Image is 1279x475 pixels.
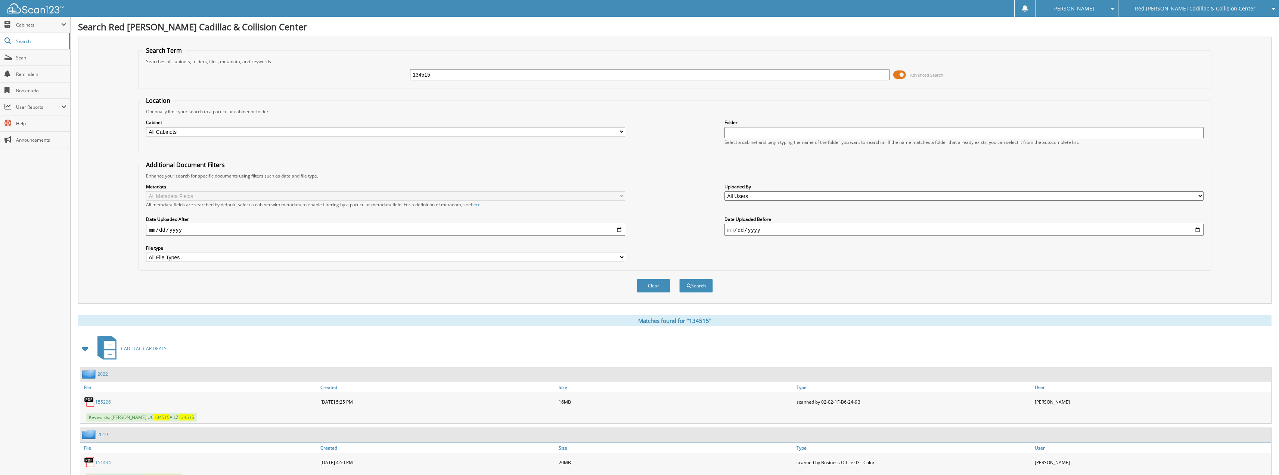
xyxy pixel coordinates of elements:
a: User [1033,443,1271,453]
div: Searches all cabinets, folders, files, metadata, and keywords [142,58,1207,65]
legend: Search Term [142,46,186,55]
button: Search [679,279,713,293]
a: 155206 [95,399,111,405]
span: [PERSON_NAME] [1052,6,1094,11]
div: [DATE] 5:25 PM [319,394,557,409]
div: Matches found for "134515" [78,315,1272,326]
img: PDF.png [84,457,95,468]
div: scanned by Business Office 03 - Color [795,455,1033,470]
span: Reminders [16,71,66,77]
label: Uploaded By [724,183,1204,190]
span: Advanced Search [910,72,943,78]
img: PDF.png [84,396,95,407]
div: [PERSON_NAME] [1033,394,1271,409]
legend: Additional Document Filters [142,161,229,169]
div: Select a cabinet and begin typing the name of the folder you want to search in. If the name match... [724,139,1204,145]
span: CADILLAC CAR DEALS [121,345,167,352]
label: Cabinet [146,119,625,126]
a: File [80,443,319,453]
a: Type [795,443,1033,453]
a: File [80,382,319,392]
a: Size [557,382,795,392]
span: Bookmarks [16,87,66,94]
a: 2019 [97,431,108,438]
span: 134515 [178,414,194,420]
a: 151434 [95,459,111,466]
span: Scan [16,55,66,61]
span: Announcements [16,137,66,143]
span: Red [PERSON_NAME] Cadillac & Collision Center [1135,6,1255,11]
div: Enhance your search for specific documents using filters such as date and file type. [142,173,1207,179]
div: scanned by 02-02-1F-B6-24-9B [795,394,1033,409]
span: 134515 [154,414,170,420]
span: Search [16,38,65,44]
input: end [724,224,1204,236]
span: Keywords: [PERSON_NAME] UC A LZ [86,413,197,422]
a: Created [319,443,557,453]
input: start [146,224,625,236]
span: Help [16,120,66,127]
a: here [471,201,481,208]
a: 2022 [97,371,108,377]
a: Created [319,382,557,392]
h1: Search Red [PERSON_NAME] Cadillac & Collision Center [78,21,1272,33]
div: [PERSON_NAME] [1033,455,1271,470]
a: CADILLAC CAR DEALS [93,334,167,363]
img: scan123-logo-white.svg [7,3,63,13]
span: Cabinets [16,22,61,28]
div: 20MB [557,455,795,470]
div: Optionally limit your search to a particular cabinet or folder [142,108,1207,115]
label: Folder [724,119,1204,126]
label: File type [146,245,625,251]
img: folder2.png [82,369,97,379]
div: All metadata fields are searched by default. Select a cabinet with metadata to enable filtering b... [146,201,625,208]
span: User Reports [16,104,61,110]
a: Type [795,382,1033,392]
label: Date Uploaded Before [724,216,1204,222]
legend: Location [142,96,174,105]
div: [DATE] 4:50 PM [319,455,557,470]
div: 16MB [557,394,795,409]
label: Date Uploaded After [146,216,625,222]
a: User [1033,382,1271,392]
img: folder2.png [82,430,97,439]
label: Metadata [146,183,625,190]
a: Size [557,443,795,453]
button: Clear [637,279,670,293]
